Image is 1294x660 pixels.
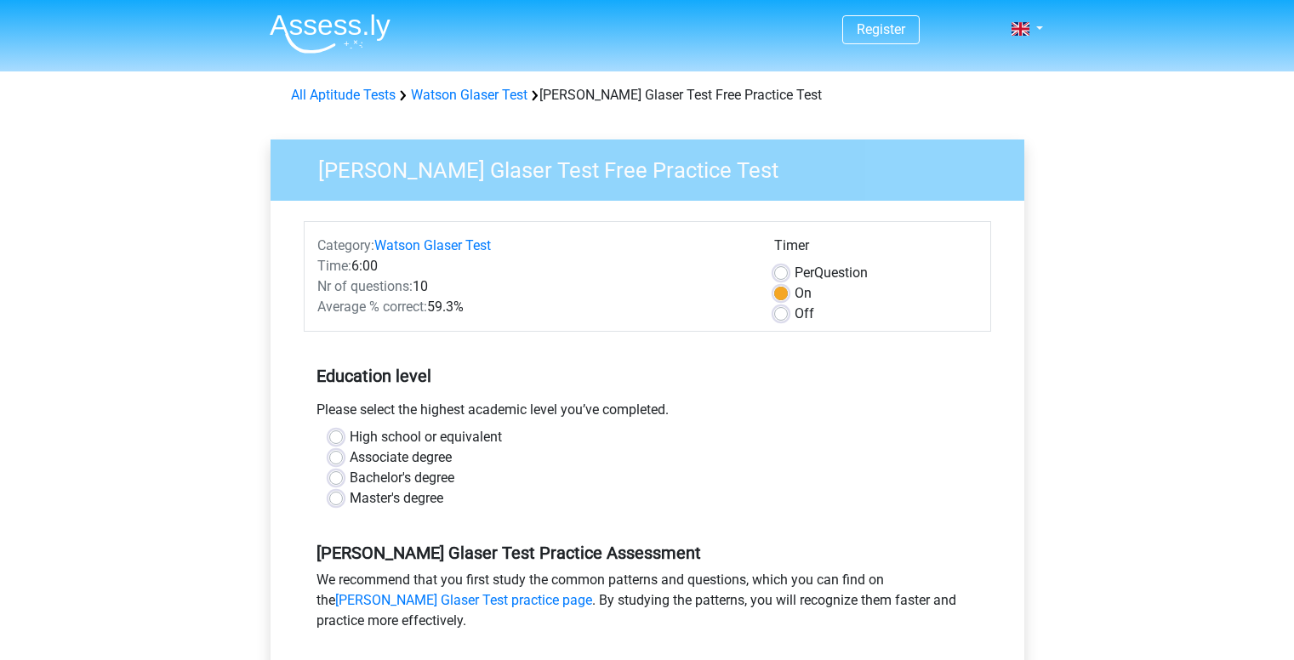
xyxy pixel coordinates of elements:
a: [PERSON_NAME] Glaser Test practice page [335,592,592,608]
label: Question [795,263,868,283]
h5: Education level [316,359,978,393]
span: Nr of questions: [317,278,413,294]
img: Assessly [270,14,390,54]
div: 10 [305,276,761,297]
label: Master's degree [350,488,443,509]
label: On [795,283,812,304]
label: Off [795,304,814,324]
a: Watson Glaser Test [374,237,491,253]
h3: [PERSON_NAME] Glaser Test Free Practice Test [298,151,1012,184]
span: Average % correct: [317,299,427,315]
div: 59.3% [305,297,761,317]
span: Per [795,265,814,281]
label: Associate degree [350,447,452,468]
a: Watson Glaser Test [411,87,527,103]
div: 6:00 [305,256,761,276]
span: Category: [317,237,374,253]
div: We recommend that you first study the common patterns and questions, which you can find on the . ... [304,570,991,638]
label: Bachelor's degree [350,468,454,488]
h5: [PERSON_NAME] Glaser Test Practice Assessment [316,543,978,563]
a: Register [857,21,905,37]
div: Please select the highest academic level you’ve completed. [304,400,991,427]
span: Time: [317,258,351,274]
div: Timer [774,236,978,263]
label: High school or equivalent [350,427,502,447]
a: All Aptitude Tests [291,87,396,103]
div: [PERSON_NAME] Glaser Test Free Practice Test [284,85,1011,105]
